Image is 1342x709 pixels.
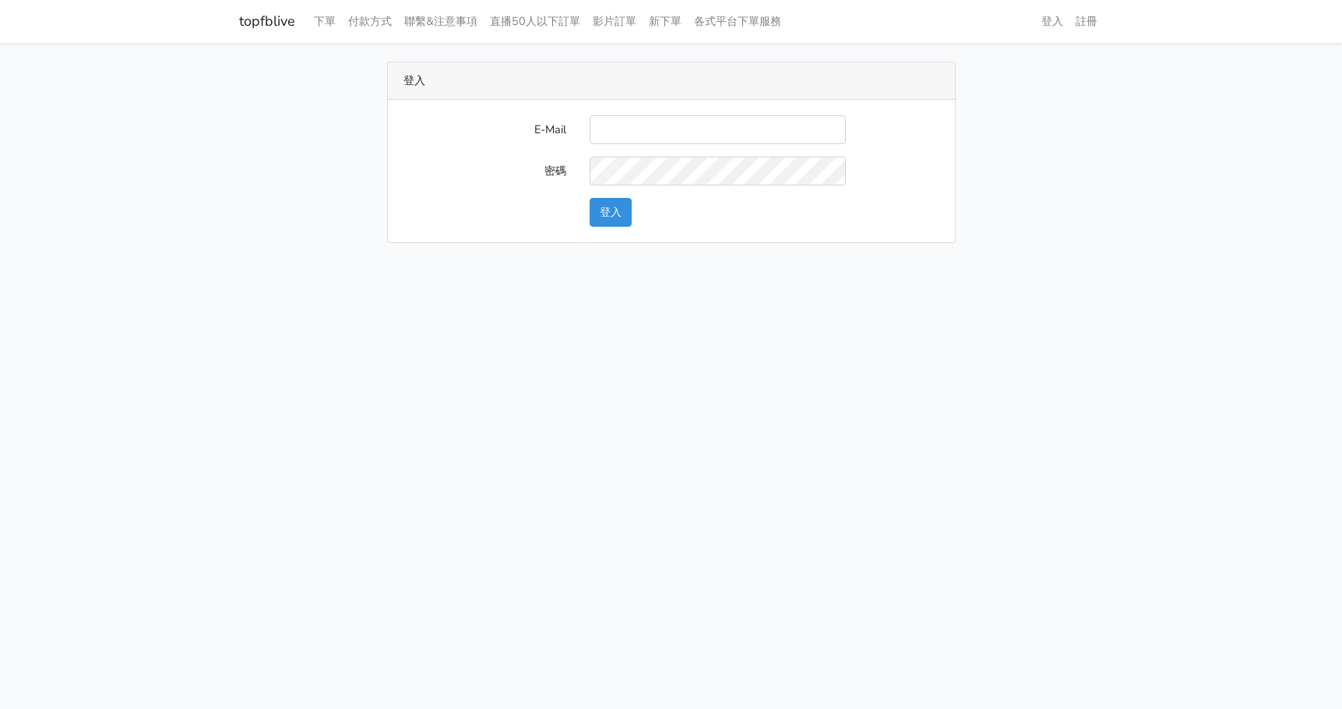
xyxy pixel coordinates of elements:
a: 各式平台下單服務 [688,6,787,37]
a: topfblive [239,6,295,37]
a: 付款方式 [342,6,398,37]
a: 影片訂單 [586,6,643,37]
label: 密碼 [392,157,578,185]
a: 登入 [1035,6,1069,37]
a: 新下單 [643,6,688,37]
a: 註冊 [1069,6,1104,37]
a: 下單 [308,6,342,37]
a: 直播50人以下訂單 [484,6,586,37]
button: 登入 [590,198,632,227]
a: 聯繫&注意事項 [398,6,484,37]
div: 登入 [388,62,955,100]
label: E-Mail [392,115,578,144]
